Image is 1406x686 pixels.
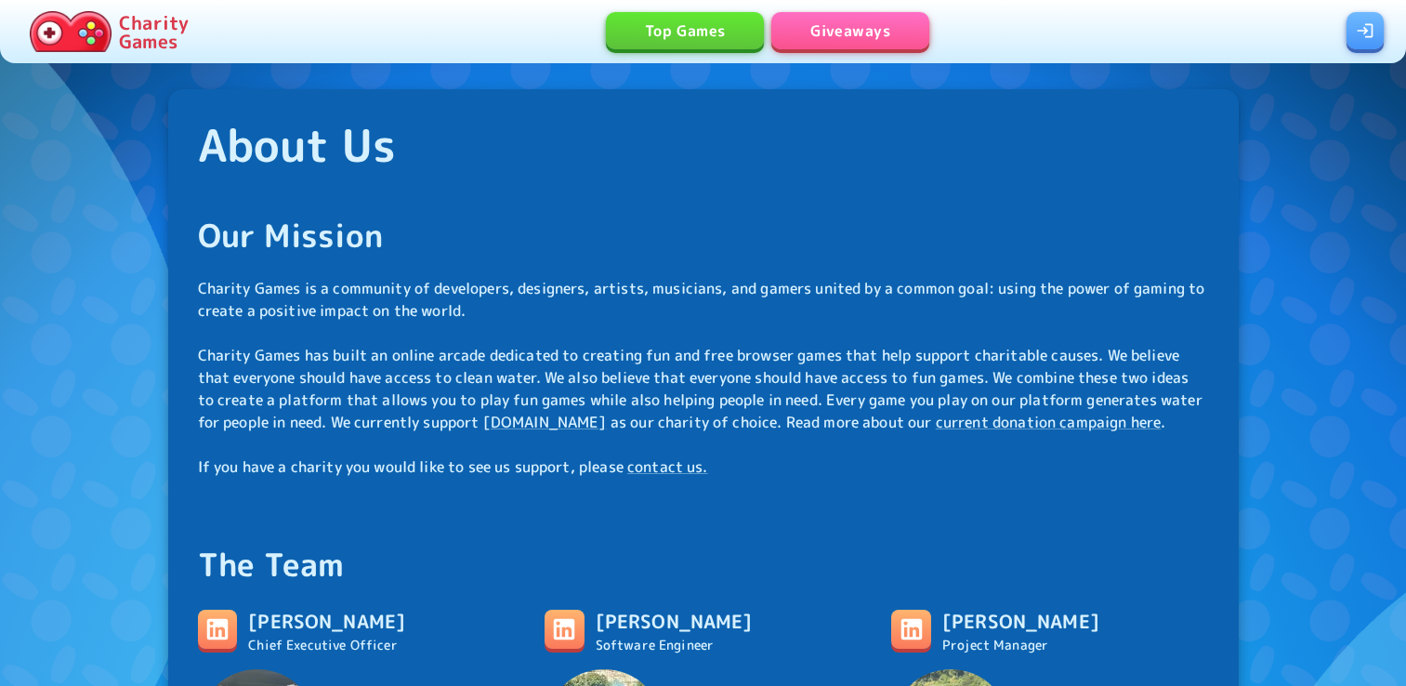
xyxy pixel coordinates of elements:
h6: [PERSON_NAME] [248,606,405,636]
img: Charity.Games [30,11,112,52]
a: Giveaways [771,12,929,49]
a: contact us. [627,456,708,477]
h6: [PERSON_NAME] [596,606,753,636]
a: [DOMAIN_NAME] [483,412,607,432]
h6: [PERSON_NAME] [942,606,1099,636]
h4: Our Mission [198,216,1209,255]
h4: The Team [198,545,1209,584]
p: Charity Games is a community of developers, designers, artists, musicians, and gamers united by a... [198,277,1209,478]
p: Chief Executive Officer [248,636,405,654]
a: Charity Games [22,7,196,56]
a: Top Games [606,12,764,49]
p: Charity Games [119,13,189,50]
p: Project Manager [942,636,1099,654]
p: Software Engineer [596,636,753,654]
a: current donation campaign here [936,412,1162,432]
h3: About Us [198,119,1209,171]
